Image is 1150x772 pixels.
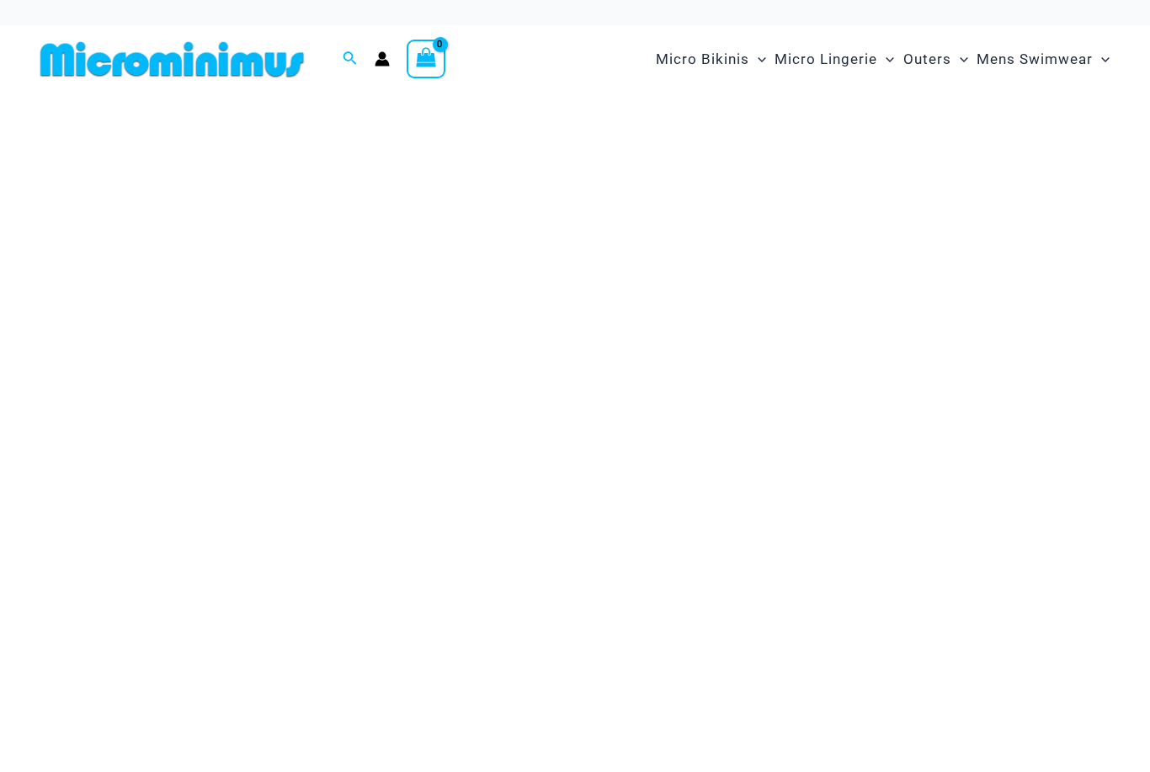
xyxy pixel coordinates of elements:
img: MM SHOP LOGO FLAT [34,40,311,78]
span: Menu Toggle [1093,38,1110,81]
span: Menu Toggle [749,38,766,81]
a: Micro BikinisMenu ToggleMenu Toggle [652,34,770,85]
nav: Site Navigation [649,31,1116,88]
a: Search icon link [343,49,358,70]
span: Menu Toggle [951,38,968,81]
span: Mens Swimwear [977,38,1093,81]
a: Mens SwimwearMenu ToggleMenu Toggle [972,34,1114,85]
span: Menu Toggle [877,38,894,81]
span: Outers [903,38,951,81]
a: View Shopping Cart, empty [407,40,445,78]
span: Micro Lingerie [775,38,877,81]
a: Micro LingerieMenu ToggleMenu Toggle [770,34,898,85]
a: Account icon link [375,51,390,67]
a: OutersMenu ToggleMenu Toggle [899,34,972,85]
span: Micro Bikinis [656,38,749,81]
